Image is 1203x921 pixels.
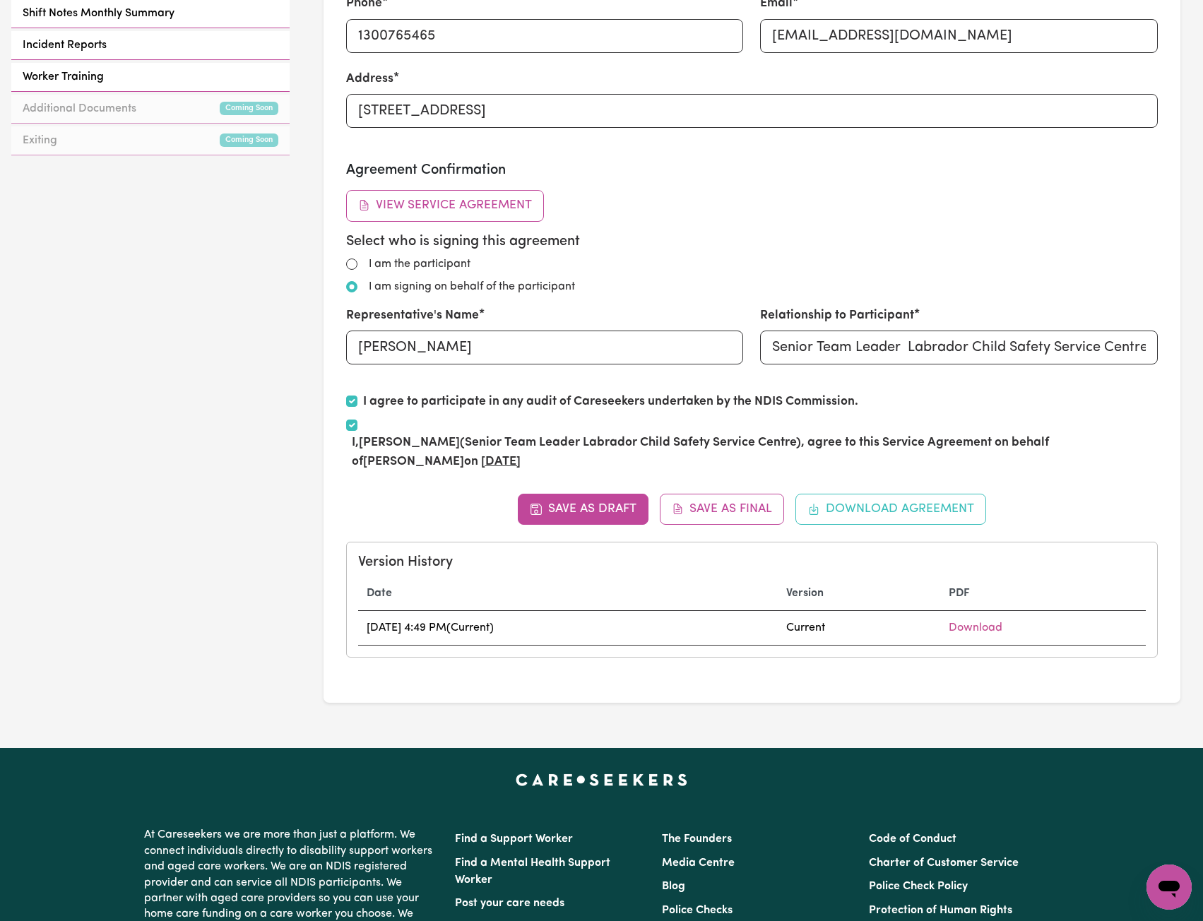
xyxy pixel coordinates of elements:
[23,69,104,85] span: Worker Training
[346,307,479,325] label: Representative's Name
[760,307,914,325] label: Relationship to Participant
[662,905,733,916] a: Police Checks
[455,857,610,886] a: Find a Mental Health Support Worker
[23,132,57,149] span: Exiting
[346,190,545,221] button: View Service Agreement
[1146,864,1192,910] iframe: Button to launch messaging window
[481,456,521,468] u: [DATE]
[662,881,685,892] a: Blog
[346,70,393,88] label: Address
[869,833,956,845] a: Code of Conduct
[11,95,290,124] a: Additional DocumentsComing Soon
[518,494,648,525] button: Save as Draft
[455,833,573,845] a: Find a Support Worker
[869,881,968,892] a: Police Check Policy
[358,554,1146,571] h5: Version History
[23,100,136,117] span: Additional Documents
[778,576,940,611] th: Version
[662,857,735,869] a: Media Centre
[352,434,1158,471] label: I, (Senior Team Leader Labrador Child Safety Service Centre) , agree to this Service Agreement on...
[869,905,1012,916] a: Protection of Human Rights
[869,857,1019,869] a: Charter of Customer Service
[358,576,778,611] th: Date
[662,833,732,845] a: The Founders
[23,5,174,22] span: Shift Notes Monthly Summary
[23,37,107,54] span: Incident Reports
[363,456,464,468] strong: [PERSON_NAME]
[795,494,986,525] button: Download Agreement
[346,233,1158,250] h5: Select who is signing this agreement
[220,102,278,115] small: Coming Soon
[949,622,1002,634] a: Download
[369,256,470,273] label: I am the participant
[940,576,1146,611] th: PDF
[359,436,460,448] strong: [PERSON_NAME]
[455,898,564,909] a: Post your care needs
[11,31,290,60] a: Incident Reports
[11,63,290,92] a: Worker Training
[660,494,785,525] button: Save as Final
[220,133,278,147] small: Coming Soon
[11,126,290,155] a: ExitingComing Soon
[346,162,1158,179] h3: Agreement Confirmation
[369,278,575,295] label: I am signing on behalf of the participant
[516,773,687,785] a: Careseekers home page
[363,393,858,411] label: I agree to participate in any audit of Careseekers undertaken by the NDIS Commission.
[778,611,940,646] td: Current
[358,611,778,646] td: [DATE] 4:49 PM (Current)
